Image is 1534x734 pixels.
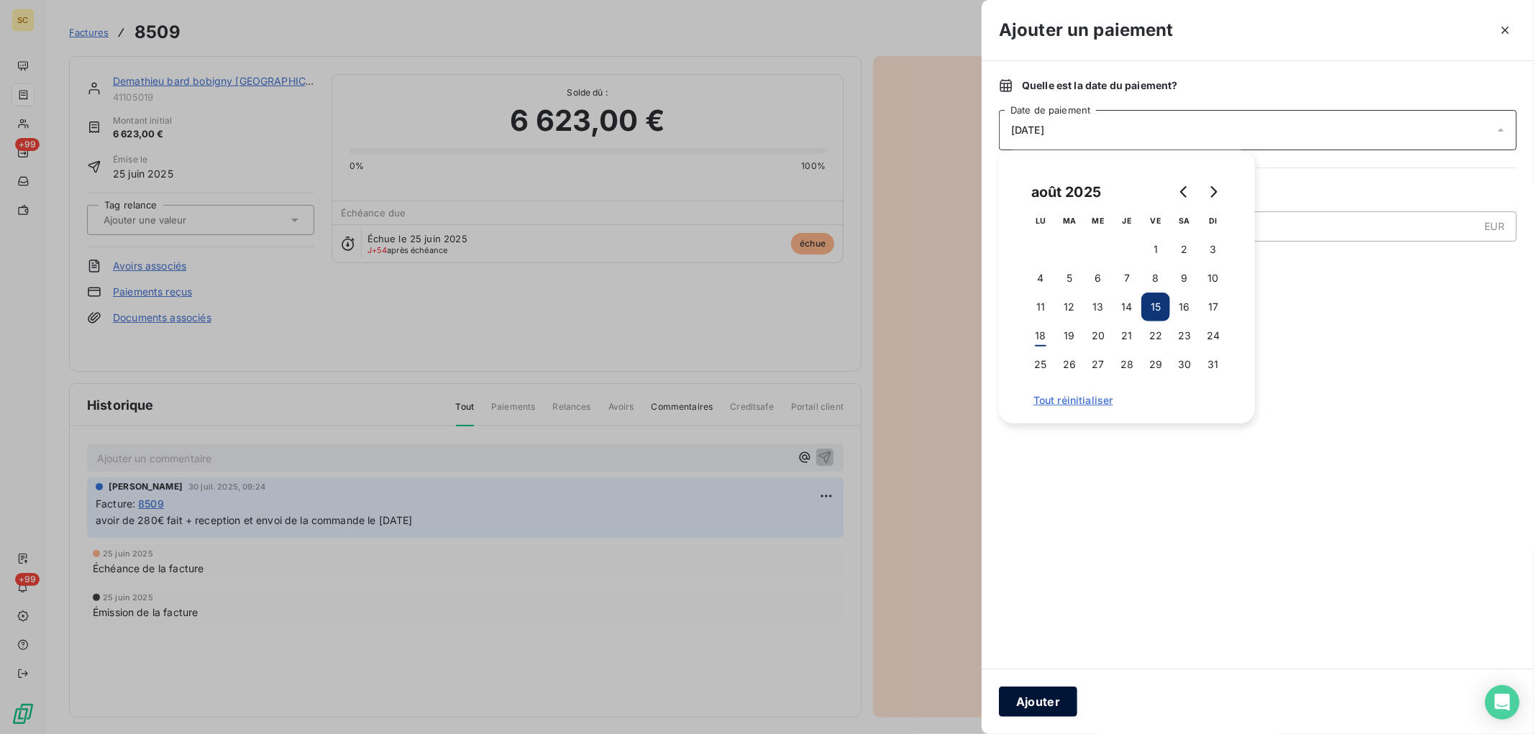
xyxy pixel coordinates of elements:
[1026,206,1055,235] th: lundi
[1026,264,1055,293] button: 4
[1141,350,1170,379] button: 29
[1084,264,1113,293] button: 6
[1199,235,1228,264] button: 3
[1199,178,1228,206] button: Go to next month
[1199,293,1228,321] button: 17
[1113,293,1141,321] button: 14
[1141,264,1170,293] button: 8
[1199,350,1228,379] button: 31
[1055,293,1084,321] button: 12
[1113,206,1141,235] th: jeudi
[1199,264,1228,293] button: 10
[1055,264,1084,293] button: 5
[1084,321,1113,350] button: 20
[1485,685,1520,720] div: Open Intercom Messenger
[1170,235,1199,264] button: 2
[1022,78,1178,93] span: Quelle est la date du paiement ?
[1011,124,1044,136] span: [DATE]
[1113,321,1141,350] button: 21
[1170,206,1199,235] th: samedi
[1141,321,1170,350] button: 22
[1170,178,1199,206] button: Go to previous month
[999,17,1174,43] h3: Ajouter un paiement
[1199,321,1228,350] button: 24
[1026,350,1055,379] button: 25
[1141,293,1170,321] button: 15
[1170,264,1199,293] button: 9
[1113,350,1141,379] button: 28
[1084,293,1113,321] button: 13
[1055,206,1084,235] th: mardi
[1084,206,1113,235] th: mercredi
[1170,293,1199,321] button: 16
[1199,206,1228,235] th: dimanche
[1084,350,1113,379] button: 27
[1055,350,1084,379] button: 26
[1026,321,1055,350] button: 18
[1113,264,1141,293] button: 7
[999,687,1077,717] button: Ajouter
[1141,235,1170,264] button: 1
[1033,395,1220,406] span: Tout réinitialiser
[1141,206,1170,235] th: vendredi
[1055,321,1084,350] button: 19
[1170,350,1199,379] button: 30
[1026,180,1106,203] div: août 2025
[1026,293,1055,321] button: 11
[1170,321,1199,350] button: 23
[999,253,1517,267] span: Nouveau solde dû :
